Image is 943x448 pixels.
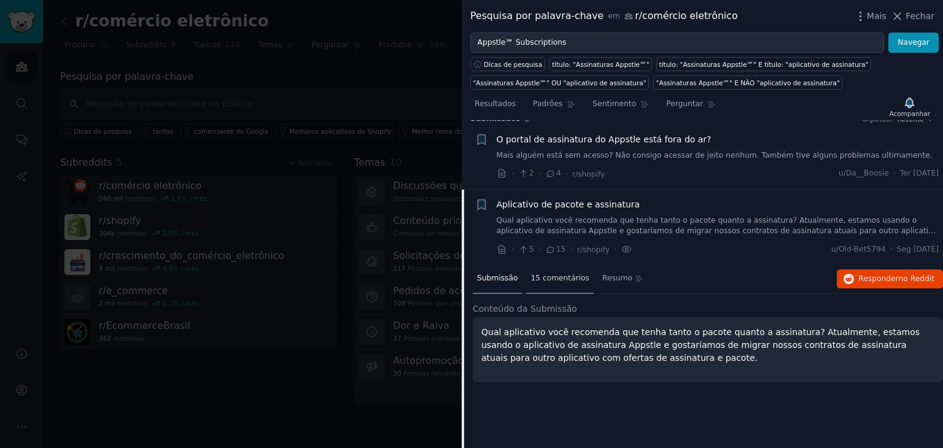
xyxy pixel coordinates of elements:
font: "Assinaturas Appstle℠" E NÃO "aplicativo de assinatura" [656,79,840,87]
a: Qual aplicativo você recomenda que tenha tanto o pacote quanto a assinatura? Atualmente, estamos ... [497,215,939,237]
font: 5 [529,245,534,253]
font: · [511,244,514,254]
font: · [538,244,541,254]
font: · [893,169,896,177]
font: "Assinaturas Appstle℠" OU "aplicativo de assinatura" [473,79,646,87]
font: em [608,12,619,20]
a: Padrões [529,95,580,120]
font: Dicas de pesquisa [484,61,542,68]
font: u/Old-Bet5794 [831,245,886,253]
font: título: "Assinaturas Appstle℠" [552,61,649,68]
button: Acompanhar [885,94,934,120]
font: Fechar [906,11,934,21]
font: · [570,244,572,254]
font: 2 [525,115,529,123]
font: O portal de assinatura do Appstle está fora do ar? [497,134,712,144]
a: Resultados [470,95,520,120]
font: Perguntar [666,99,703,108]
font: Conteúdo da Submissão [473,304,577,314]
a: O portal de assinatura do Appstle está fora do ar? [497,133,712,146]
a: "Assinaturas Appstle℠" E NÃO "aplicativo de assinatura" [653,75,842,90]
font: u/Da__Boosie [839,169,889,177]
font: · [890,245,893,253]
font: Pesquisa por palavra-chave [470,10,603,21]
font: r/shopify [577,245,610,254]
button: Responderno Reddit [837,269,943,289]
a: "Assinaturas Appstle℠" OU "aplicativo de assinatura" [470,75,649,90]
font: Seg [DATE] [897,245,939,253]
font: Sentimento [592,99,636,108]
font: Aplicativo de pacote e assinatura [497,199,640,209]
font: Mais [867,11,887,21]
font: 15 [556,245,566,253]
font: Ter [DATE] [900,169,939,177]
font: Qual aplicativo você recomenda que tenha tanto o pacote quanto a assinatura? Atualmente, estamos ... [497,216,937,246]
a: título: "Assinaturas Appstle℠" [549,57,652,71]
a: Sentimento [588,95,653,120]
button: Navegar [888,33,939,53]
font: Acompanhar [889,110,930,117]
font: r/shopify [572,170,605,179]
font: Mais alguém está sem acesso? Não consigo acessar de jeito nenhum. Também tive alguns problemas ul... [497,151,933,160]
font: Resumo [602,274,632,282]
font: · [565,169,568,179]
font: 15 comentários [530,274,589,282]
font: Recente [898,115,924,123]
font: · [538,169,541,179]
font: Organizar [861,115,893,123]
a: título: "Assinaturas Appstle℠" E título: "aplicativo de assinatura" [656,57,871,71]
font: título: "Assinaturas Appstle℠" E título: "aplicativo de assinatura" [659,61,869,68]
font: · [511,169,514,179]
font: Responder [858,274,898,283]
font: Padrões [533,99,562,108]
font: Qual aplicativo você recomenda que tenha tanto o pacote quanto a assinatura? Atualmente, estamos ... [481,327,920,363]
font: 4 [556,169,561,177]
font: Submissão [477,274,518,282]
font: 2 [529,169,534,177]
font: r/comércio eletrônico [635,10,737,21]
a: Mais alguém está sem acesso? Não consigo acessar de jeito nenhum. Também tive alguns problemas ul... [497,150,939,161]
input: Experimente uma palavra-chave relacionada ao seu negócio [470,33,884,53]
button: Mais [854,10,887,23]
button: Dicas de pesquisa [470,57,545,71]
font: Navegar [898,38,929,47]
font: · [614,244,616,254]
button: Fechar [891,10,934,23]
a: Perguntar [662,95,720,120]
font: Resultados [475,99,516,108]
a: Aplicativo de pacote e assinatura [497,198,640,211]
font: no Reddit [899,274,934,283]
